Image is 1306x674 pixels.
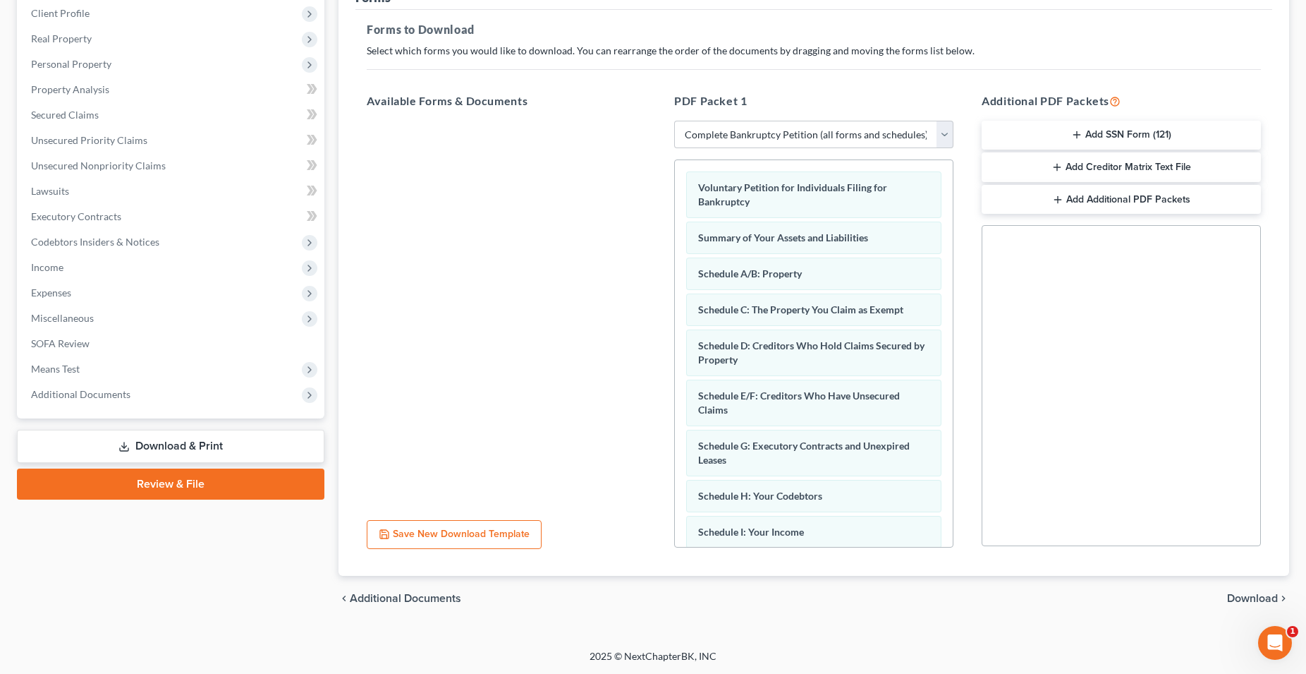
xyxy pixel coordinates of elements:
[31,261,63,273] span: Income
[20,204,324,229] a: Executory Contracts
[31,210,121,222] span: Executory Contracts
[31,185,69,197] span: Lawsuits
[698,267,802,279] span: Schedule A/B: Property
[31,388,130,400] span: Additional Documents
[20,153,324,179] a: Unsecured Nonpriority Claims
[698,339,924,366] span: Schedule D: Creditors Who Hold Claims Secured by Property
[698,390,900,416] span: Schedule E/F: Creditors Who Have Unsecured Claims
[20,179,324,204] a: Lawsuits
[31,83,109,95] span: Property Analysis
[31,337,90,349] span: SOFA Review
[1227,593,1289,604] button: Download chevron_right
[982,185,1261,215] button: Add Additional PDF Packets
[31,58,111,70] span: Personal Property
[31,32,92,44] span: Real Property
[698,181,887,207] span: Voluntary Petition for Individuals Filing for Bankruptcy
[31,236,159,248] span: Codebtors Insiders & Notices
[698,490,822,502] span: Schedule H: Your Codebtors
[20,331,324,356] a: SOFA Review
[338,593,350,604] i: chevron_left
[20,102,324,128] a: Secured Claims
[982,92,1261,109] h5: Additional PDF Packets
[17,430,324,463] a: Download & Print
[698,303,903,315] span: Schedule C: The Property You Claim as Exempt
[982,121,1261,150] button: Add SSN Form (121)
[31,312,94,324] span: Miscellaneous
[31,160,166,171] span: Unsecured Nonpriority Claims
[31,363,80,375] span: Means Test
[367,92,646,109] h5: Available Forms & Documents
[1258,626,1292,660] iframe: Intercom live chat
[698,440,910,466] span: Schedule G: Executory Contracts and Unexpired Leases
[20,77,324,102] a: Property Analysis
[982,152,1261,182] button: Add Creditor Matrix Text File
[674,92,953,109] h5: PDF Packet 1
[350,593,461,604] span: Additional Documents
[367,21,1261,38] h5: Forms to Download
[1287,626,1298,637] span: 1
[17,469,324,500] a: Review & File
[698,231,868,243] span: Summary of Your Assets and Liabilities
[31,134,147,146] span: Unsecured Priority Claims
[367,44,1261,58] p: Select which forms you would like to download. You can rearrange the order of the documents by dr...
[1278,593,1289,604] i: chevron_right
[31,109,99,121] span: Secured Claims
[31,287,71,299] span: Expenses
[1227,593,1278,604] span: Download
[20,128,324,153] a: Unsecured Priority Claims
[338,593,461,604] a: chevron_left Additional Documents
[367,520,542,550] button: Save New Download Template
[698,526,804,538] span: Schedule I: Your Income
[31,7,90,19] span: Client Profile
